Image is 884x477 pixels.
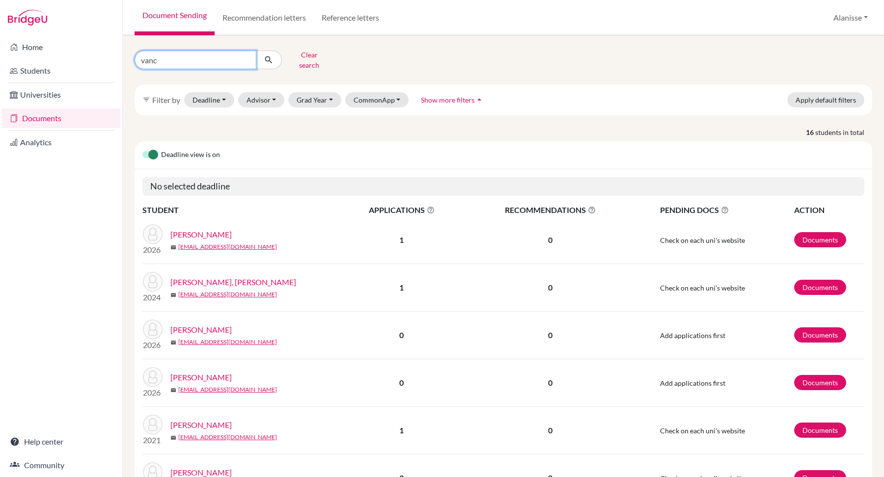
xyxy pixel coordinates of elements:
[143,339,163,351] p: 2026
[170,419,232,431] a: [PERSON_NAME]
[142,204,339,216] th: STUDENT
[474,95,484,105] i: arrow_drop_up
[178,242,277,251] a: [EMAIL_ADDRESS][DOMAIN_NAME]
[288,92,341,107] button: Grad Year
[143,415,163,434] img: Garcia, Jayden
[178,338,277,346] a: [EMAIL_ADDRESS][DOMAIN_NAME]
[465,234,636,246] p: 0
[2,108,120,128] a: Documents
[282,47,336,73] button: Clear search
[2,37,120,57] a: Home
[2,455,120,475] a: Community
[143,244,163,256] p: 2026
[421,96,474,104] span: Show more filters
[184,92,234,107] button: Deadline
[161,149,220,161] span: Deadline view is on
[170,324,232,336] a: [PERSON_NAME]
[815,127,872,137] span: students in total
[142,177,864,196] h5: No selected deadline
[465,329,636,341] p: 0
[399,330,404,340] b: 0
[170,292,176,298] span: mail
[170,340,176,345] span: mail
[794,375,846,390] a: Documents
[660,331,725,340] span: Add applications first
[794,423,846,438] a: Documents
[660,236,745,244] span: Check on each uni's website
[143,224,163,244] img: Garcia, Victor
[794,204,864,216] th: ACTION
[152,95,180,105] span: Filter by
[399,283,404,292] b: 1
[2,432,120,451] a: Help center
[143,367,163,387] img: Garcia, Eduardo
[178,385,277,394] a: [EMAIL_ADDRESS][DOMAIN_NAME]
[143,387,163,398] p: 2026
[143,434,163,446] p: 2021
[399,378,404,387] b: 0
[8,10,47,26] img: Bridge-U
[660,426,745,435] span: Check on each uni's website
[143,291,163,303] p: 2024
[143,272,163,291] img: Garcia, Vennezia
[178,290,277,299] a: [EMAIL_ADDRESS][DOMAIN_NAME]
[399,235,404,244] b: 1
[465,204,636,216] span: RECOMMENDATIONS
[170,244,176,250] span: mail
[806,127,815,137] strong: 16
[339,204,464,216] span: APPLICATIONS
[413,92,493,107] button: Show more filtersarrow_drop_up
[170,371,232,383] a: [PERSON_NAME]
[170,387,176,393] span: mail
[794,280,846,295] a: Documents
[829,8,872,27] button: Alanisse
[178,433,277,442] a: [EMAIL_ADDRESS][DOMAIN_NAME]
[142,96,150,104] i: filter_list
[465,377,636,389] p: 0
[143,319,163,339] img: Garcia, Araceli
[660,204,793,216] span: PENDING DOCS
[660,284,745,292] span: Check on each uni's website
[660,379,725,387] span: Add applications first
[345,92,409,107] button: CommonApp
[2,61,120,80] a: Students
[170,276,296,288] a: [PERSON_NAME], [PERSON_NAME]
[465,282,636,293] p: 0
[170,229,232,240] a: [PERSON_NAME]
[794,232,846,247] a: Documents
[794,327,846,343] a: Documents
[2,132,120,152] a: Analytics
[399,425,404,435] b: 1
[787,92,864,107] button: Apply default filters
[2,85,120,105] a: Universities
[465,424,636,436] p: 0
[135,51,256,69] input: Find student by name...
[238,92,285,107] button: Advisor
[170,435,176,441] span: mail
